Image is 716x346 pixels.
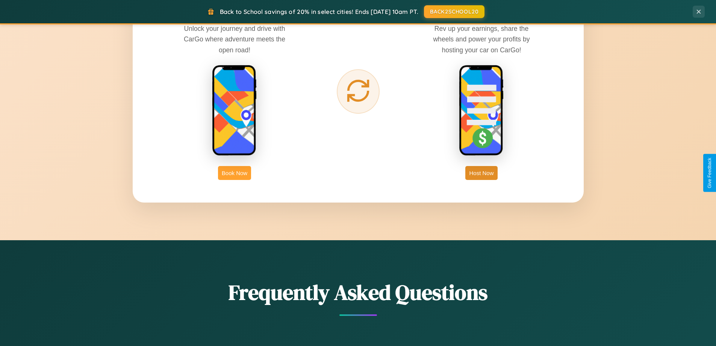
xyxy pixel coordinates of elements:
button: Book Now [218,166,251,180]
button: Host Now [465,166,497,180]
h2: Frequently Asked Questions [133,278,584,307]
p: Unlock your journey and drive with CarGo where adventure meets the open road! [178,23,291,55]
div: Give Feedback [707,158,712,188]
img: host phone [459,65,504,157]
p: Rev up your earnings, share the wheels and power your profits by hosting your car on CarGo! [425,23,538,55]
button: BACK2SCHOOL20 [424,5,484,18]
img: rent phone [212,65,257,157]
span: Back to School savings of 20% in select cities! Ends [DATE] 10am PT. [220,8,418,15]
